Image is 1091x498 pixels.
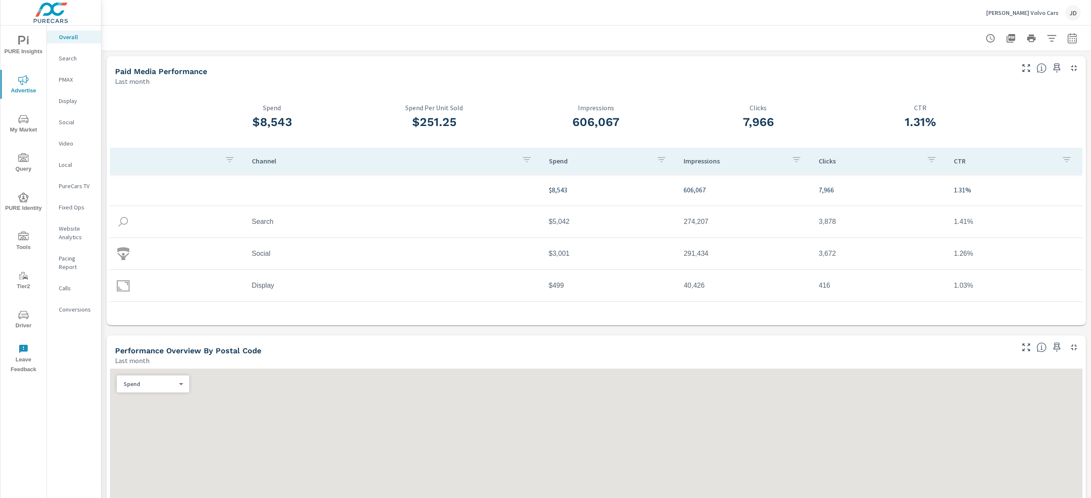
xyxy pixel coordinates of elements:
[549,157,650,165] p: Spend
[191,104,353,112] p: Spend
[947,211,1082,232] td: 1.41%
[1067,61,1081,75] button: Minimize Widget
[59,139,94,148] p: Video
[954,185,1075,195] p: 1.31%
[684,157,785,165] p: Impressions
[3,153,44,174] span: Query
[677,104,839,112] p: Clicks
[1050,61,1064,75] span: Save this to your personalized report
[549,185,670,195] p: $8,543
[59,203,94,212] p: Fixed Ops
[245,275,542,296] td: Display
[59,224,94,241] p: Website Analytics
[542,275,677,296] td: $499
[117,247,130,260] img: icon-social.svg
[47,282,101,295] div: Calls
[59,33,94,41] p: Overall
[47,201,101,214] div: Fixed Ops
[3,192,44,213] span: PURE Identity
[3,114,44,135] span: My Market
[954,157,1055,165] p: CTR
[840,104,1002,112] p: CTR
[3,36,44,57] span: PURE Insights
[117,279,130,292] img: icon-display.svg
[59,284,94,292] p: Calls
[1036,342,1047,352] span: Understand performance data by postal code. Individual postal codes can be selected and expanded ...
[1043,30,1060,47] button: Apply Filters
[819,157,920,165] p: Clicks
[59,54,94,63] p: Search
[1036,63,1047,73] span: Understand performance metrics over the selected time range.
[245,243,542,264] td: Social
[59,254,94,271] p: Pacing Report
[812,211,947,232] td: 3,878
[47,158,101,171] div: Local
[684,185,805,195] p: 606,067
[3,271,44,292] span: Tier2
[115,76,150,86] p: Last month
[3,344,44,375] span: Leave Feedback
[115,346,261,355] h5: Performance Overview By Postal Code
[1023,30,1040,47] button: Print Report
[677,275,812,296] td: 40,426
[47,31,101,43] div: Overall
[59,75,94,84] p: PMAX
[812,275,947,296] td: 416
[47,73,101,86] div: PMAX
[47,94,101,107] div: Display
[3,232,44,252] span: Tools
[191,115,353,129] h3: $8,543
[59,305,94,314] p: Conversions
[1067,341,1081,354] button: Minimize Widget
[124,380,176,388] p: Spend
[542,243,677,264] td: $3,001
[515,104,677,112] p: Impressions
[59,160,94,169] p: Local
[59,97,94,105] p: Display
[3,310,44,331] span: Driver
[677,211,812,232] td: 274,207
[1050,341,1064,354] span: Save this to your personalized report
[1019,61,1033,75] button: Make Fullscreen
[59,118,94,126] p: Social
[245,211,542,232] td: Search
[353,104,515,112] p: Spend Per Unit Sold
[47,52,101,65] div: Search
[115,67,207,76] h5: Paid Media Performance
[47,222,101,243] div: Website Analytics
[819,185,940,195] p: 7,966
[677,243,812,264] td: 291,434
[47,252,101,273] div: Pacing Report
[252,157,515,165] p: Channel
[0,26,46,378] div: nav menu
[542,211,677,232] td: $5,042
[117,215,130,228] img: icon-search.svg
[1064,30,1081,47] button: Select Date Range
[47,303,101,316] div: Conversions
[353,115,515,129] h3: $251.25
[812,243,947,264] td: 3,672
[515,115,677,129] h3: 606,067
[947,243,1082,264] td: 1.26%
[1019,341,1033,354] button: Make Fullscreen
[3,75,44,96] span: Advertise
[47,180,101,192] div: PureCars TV
[47,116,101,129] div: Social
[1002,30,1019,47] button: "Export Report to PDF"
[59,182,94,190] p: PureCars TV
[47,137,101,150] div: Video
[840,115,1002,129] h3: 1.31%
[986,9,1059,17] p: [PERSON_NAME] Volvo Cars
[117,380,182,388] div: Spend
[1065,5,1081,20] div: JD
[115,355,150,366] p: Last month
[677,115,839,129] h3: 7,966
[947,275,1082,296] td: 1.03%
